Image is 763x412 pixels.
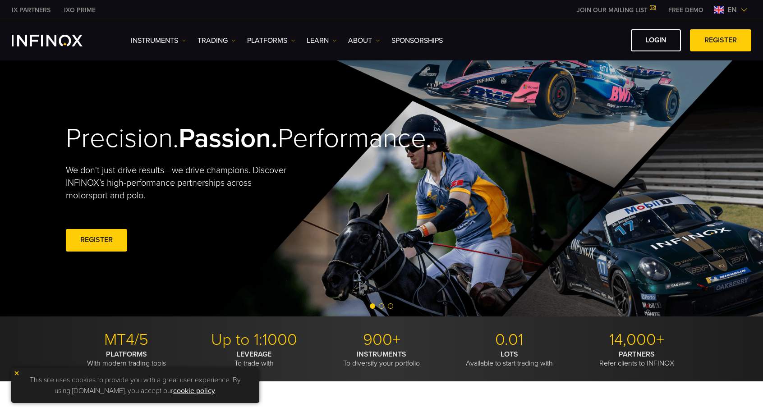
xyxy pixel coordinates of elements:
a: ABOUT [348,35,380,46]
p: Up to 1:1000 [193,330,314,350]
a: Learn [307,35,337,46]
a: INFINOX [57,5,102,15]
a: TRADING [198,35,236,46]
p: To trade with [193,350,314,368]
p: With modern trading tools [66,350,187,368]
span: Go to slide 1 [370,303,375,309]
a: INFINOX MENU [662,5,710,15]
p: This site uses cookies to provide you with a great user experience. By using [DOMAIN_NAME], you a... [16,372,255,398]
p: To diversify your portfolio [321,350,442,368]
a: SPONSORSHIPS [391,35,443,46]
strong: PLATFORMS [106,350,147,359]
strong: Passion. [179,122,278,155]
p: We don't just drive results—we drive champions. Discover INFINOX’s high-performance partnerships ... [66,164,293,202]
span: Go to slide 2 [379,303,384,309]
a: LOGIN [631,29,681,51]
img: yellow close icon [14,370,20,376]
p: MT4/5 [66,330,187,350]
a: REGISTER [690,29,751,51]
p: 0.01 [449,330,570,350]
a: Instruments [131,35,186,46]
p: Refer clients to INFINOX [576,350,697,368]
a: PLATFORMS [247,35,295,46]
strong: LOTS [501,350,518,359]
a: cookie policy [173,386,215,395]
strong: PARTNERS [619,350,655,359]
h2: Precision. Performance. [66,122,350,155]
a: REGISTER [66,229,127,251]
a: INFINOX [5,5,57,15]
strong: INSTRUMENTS [357,350,406,359]
p: 900+ [321,330,442,350]
p: Available to start trading with [449,350,570,368]
a: INFINOX Logo [12,35,104,46]
a: JOIN OUR MAILING LIST [570,6,662,14]
span: Go to slide 3 [388,303,393,309]
p: 14,000+ [576,330,697,350]
strong: LEVERAGE [237,350,271,359]
span: en [724,5,740,15]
